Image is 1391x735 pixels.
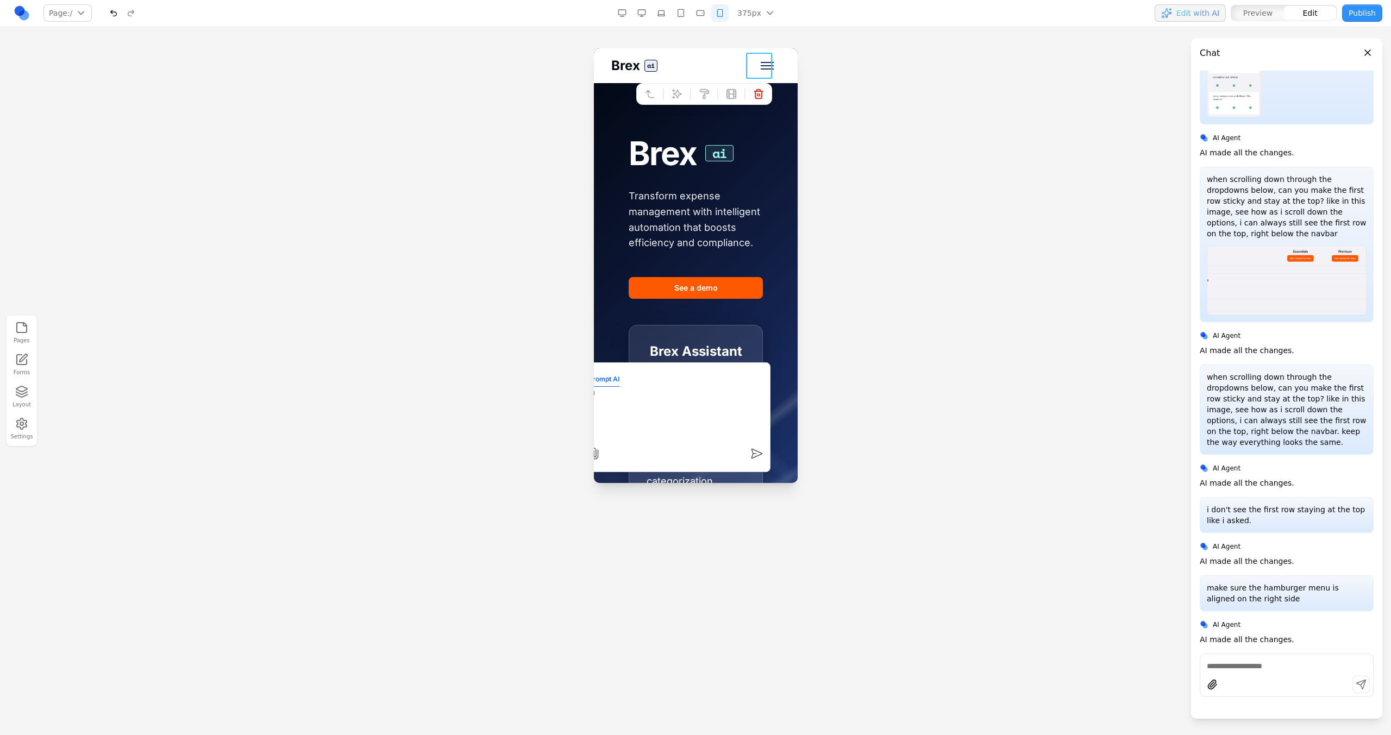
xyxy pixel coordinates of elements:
a: Forms [10,351,34,379]
span: Edit with AI [1176,8,1219,18]
p: AI made all the changes. [1200,345,1294,356]
span: Preview [1243,8,1273,18]
button: Mobile [711,4,729,22]
button: Close panel [1362,47,1374,59]
button: Laptop [653,4,670,22]
p: when scrolling down through the dropdowns below, can you make the first row sticky and stay at th... [1207,174,1367,239]
p: make sure the hamburger menu is aligned on the right side [1207,582,1367,604]
div: AI Agent [1200,620,1374,630]
button: Desktop Wide [613,4,631,22]
button: Edit with AI [1155,4,1226,22]
button: Mobile Landscape [692,4,709,22]
button: Settings [10,415,34,443]
img: Attachment [1207,246,1367,315]
iframe: Preview [594,48,798,483]
h3: Chat [1200,47,1220,60]
p: AI made all the changes. [1200,478,1294,488]
button: Publish [1342,4,1382,22]
button: Page:/ [43,4,92,22]
p: AI made all the changes. [1200,556,1294,567]
p: AI made all the changes. [1200,147,1294,158]
button: Tablet [672,4,690,22]
button: Desktop [633,4,650,22]
div: AI Agent [1200,463,1374,473]
div: AI Agent [1200,542,1374,551]
button: 375px [731,4,782,22]
div: AI Agent [1200,331,1374,341]
p: when scrolling down through the dropdowns below, can you make the first row sticky and stay at th... [1207,372,1367,448]
p: AI made all the changes. [1200,634,1294,645]
img: Attachment [1207,48,1261,117]
div: AI Agent [1200,133,1374,143]
button: Pages [10,319,34,347]
span: Edit [1303,8,1318,18]
button: Layout [10,383,34,411]
p: i don't see the first row staying at the top like i asked. [1207,504,1367,526]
